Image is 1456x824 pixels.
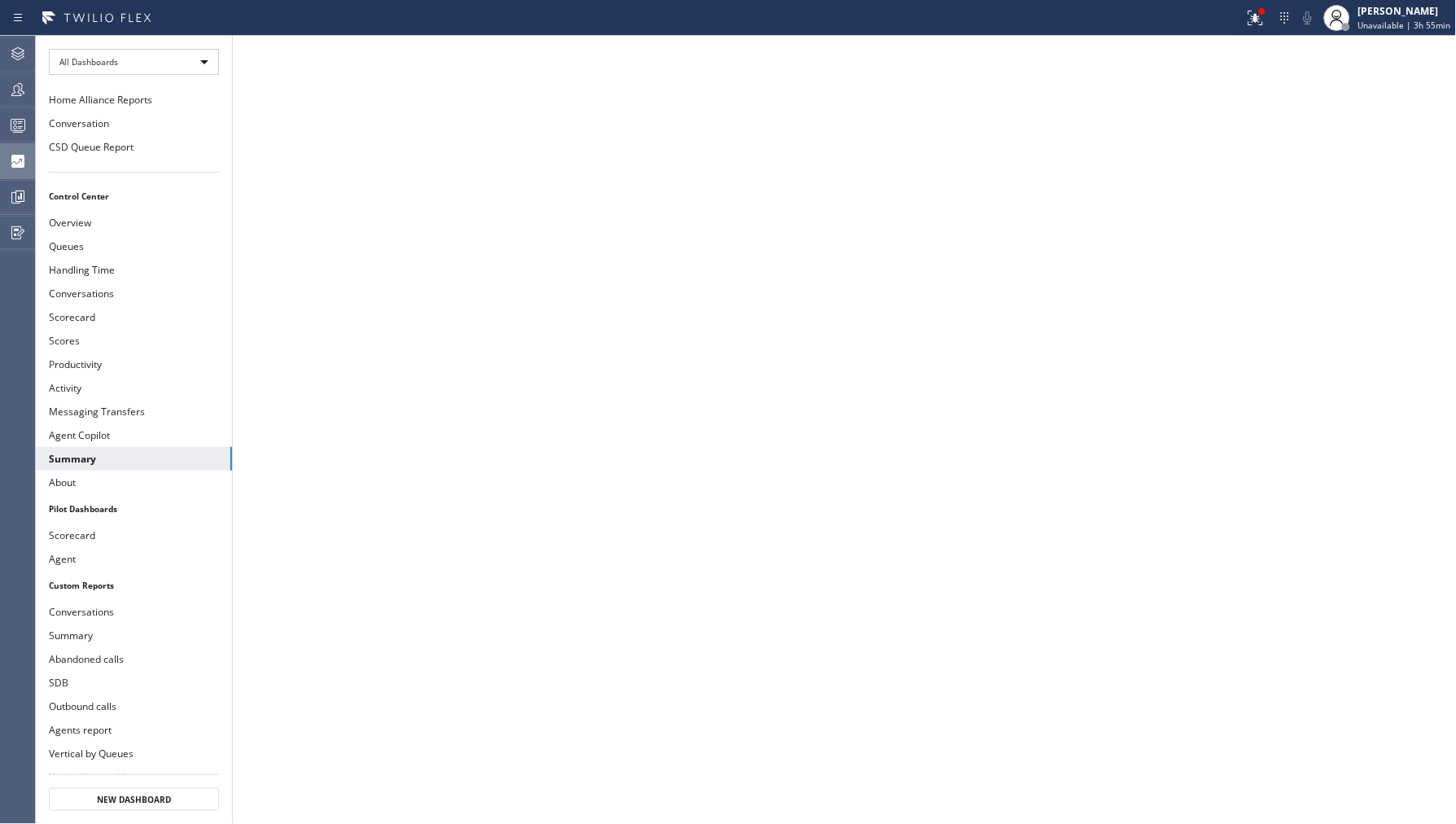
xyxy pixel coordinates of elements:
[36,258,232,282] button: Handling Time
[1358,20,1451,31] span: Unavailable | 3h 55min
[36,112,232,135] button: Conversation
[36,135,232,159] button: CSD Queue Report
[36,547,232,571] button: Agent
[36,282,232,305] button: Conversations
[36,211,232,234] button: Overview
[36,447,232,471] button: Summary
[1296,7,1319,29] button: Mute
[36,695,232,718] button: Outbound calls
[36,600,232,624] button: Conversations
[36,718,232,742] button: Agents report
[36,353,232,376] button: Productivity
[36,329,232,353] button: Scores
[36,234,232,258] button: Queues
[49,788,219,811] button: New Dashboard
[36,524,232,547] button: Scorecard
[36,186,232,207] li: Control Center
[1358,4,1451,18] div: [PERSON_NAME]
[49,49,219,75] div: All Dashboards
[36,647,232,671] button: Abandoned calls
[233,36,1456,824] iframe: dashboard_9f6bb337dffe
[36,376,232,400] button: Activity
[36,575,232,596] li: Custom Reports
[36,671,232,695] button: SDB
[36,305,232,329] button: Scorecard
[36,765,232,789] button: Vertical by weekly
[36,742,232,765] button: Vertical by Queues
[36,498,232,519] li: Pilot Dashboards
[36,88,232,112] button: Home Alliance Reports
[36,423,232,447] button: Agent Copilot
[36,400,232,423] button: Messaging Transfers
[36,624,232,647] button: Summary
[36,471,232,494] button: About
